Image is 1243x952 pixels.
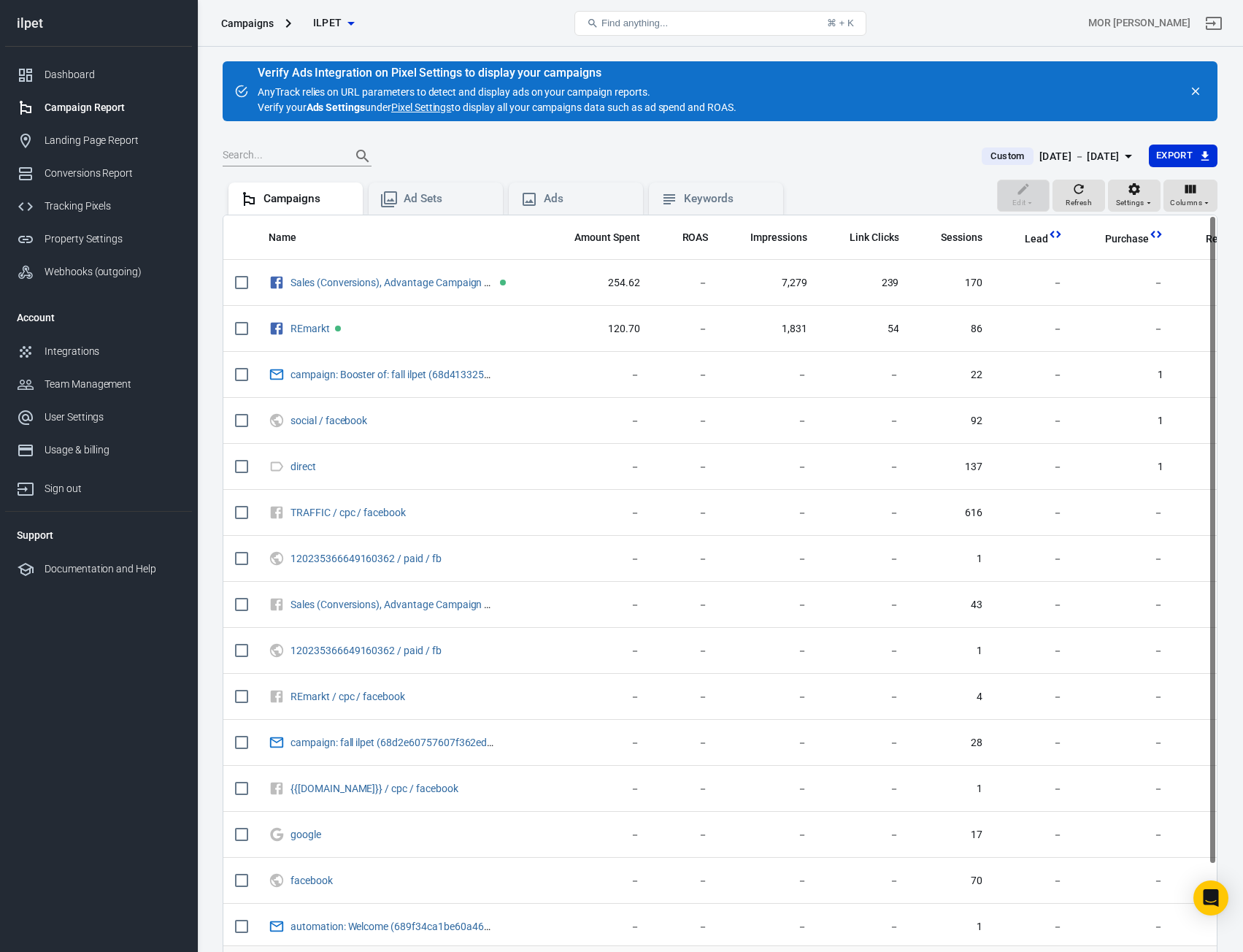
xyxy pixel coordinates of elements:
span: 137 [922,460,982,475]
svg: UTM & Web Traffic [269,872,285,889]
div: Usage & billing [45,442,180,458]
span: － [1006,552,1063,567]
span: google [290,829,323,840]
span: － [663,736,709,751]
span: The number of clicks on links within the ad that led to advertiser-specified destinations [831,229,899,246]
span: － [1006,506,1063,521]
a: Sign out [1196,6,1231,41]
svg: This column is calculated from AnyTrack real-time data [1048,227,1063,242]
a: 120235366649160362 / paid / fb [290,553,442,564]
svg: Facebook Ads [269,274,285,291]
span: － [831,782,899,796]
span: The estimated total amount of money you've spent on your campaign, ad set or ad during its schedule. [574,229,640,246]
div: Conversions Report [45,166,180,181]
span: － [663,874,709,888]
svg: Unknown Facebook [269,596,285,613]
a: direct [290,461,316,472]
span: － [663,782,709,796]
div: Open Intercom Messenger [1193,880,1228,915]
div: Sign out [45,481,180,496]
span: － [663,368,709,383]
span: － [1086,598,1163,613]
span: Amount Spent [574,231,640,245]
span: － [731,644,807,659]
span: The total return on ad spend [663,229,709,246]
span: － [663,322,709,337]
span: － [1086,322,1163,337]
svg: Unknown Facebook [269,780,285,797]
span: campaign: fall ilpet (68d2e60757607f362ed694a0) / email / omnisend [290,737,497,748]
span: － [1086,506,1163,521]
span: Name [269,231,315,245]
svg: Unknown Facebook [269,688,285,705]
span: － [831,920,899,934]
span: 43 [922,598,982,613]
div: Ad Sets [404,191,491,207]
div: Landing Page Report [45,133,180,148]
span: Sessions [941,231,982,245]
span: Purchase [1105,232,1149,247]
span: － [555,736,640,751]
span: REmarkt [290,323,332,334]
a: Campaign Report [5,91,192,124]
a: 120235366649160362 / paid / fb [290,645,442,656]
a: Team Management [5,368,192,401]
span: － [831,598,899,613]
span: － [731,368,807,383]
span: － [831,414,899,429]
span: － [555,414,640,429]
svg: Email [269,734,285,751]
svg: Google [269,826,285,843]
div: ilpet [5,17,192,30]
span: 120235366649160362 / paid / fb [290,645,444,656]
span: The number of times your ads were on screen. [750,229,807,246]
div: Account id: MBZuPSxE [1088,15,1190,31]
span: － [1006,276,1063,291]
a: Landing Page Report [5,124,192,157]
span: 22 [922,368,982,383]
span: － [555,644,640,659]
div: Documentation and Help [45,561,180,577]
span: － [1086,644,1163,659]
span: Sales (Conversions), Advantage Campaign ADD TO CART / cpc / facebook [290,599,497,610]
span: ROAS [682,231,709,245]
span: Settings [1116,196,1144,210]
span: － [555,782,640,796]
div: Campaign Report [45,100,180,115]
span: 616 [922,506,982,521]
span: Active [500,280,506,285]
button: Find anything...⌘ + K [574,11,866,36]
div: AnyTrack relies on URL parameters to detect and display ads on your campaign reports. Verify your... [258,67,736,115]
span: 28 [922,736,982,751]
svg: Email [269,366,285,383]
span: Custom [985,149,1030,164]
span: － [1086,276,1163,291]
span: 1 [922,644,982,659]
span: 1 [1086,414,1163,429]
span: － [731,874,807,888]
span: 92 [922,414,982,429]
div: Tracking Pixels [45,199,180,214]
span: Active [335,326,341,331]
span: － [831,644,899,659]
div: ⌘ + K [827,18,854,28]
span: － [663,690,709,705]
span: － [1086,690,1163,705]
a: Webhooks (outgoing) [5,256,192,288]
span: － [831,690,899,705]
span: － [831,506,899,521]
span: － [555,598,640,613]
span: Lead [1025,232,1048,247]
span: facebook [290,875,335,886]
span: 7,279 [731,276,807,291]
span: 1 [1086,368,1163,383]
span: － [555,552,640,567]
div: Dashboard [45,67,180,82]
span: － [1086,874,1163,888]
span: － [831,552,899,567]
button: Columns [1163,180,1217,212]
button: Export [1149,145,1217,167]
svg: Email [269,918,285,935]
span: － [555,874,640,888]
div: [DATE] － [DATE] [1039,147,1120,166]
